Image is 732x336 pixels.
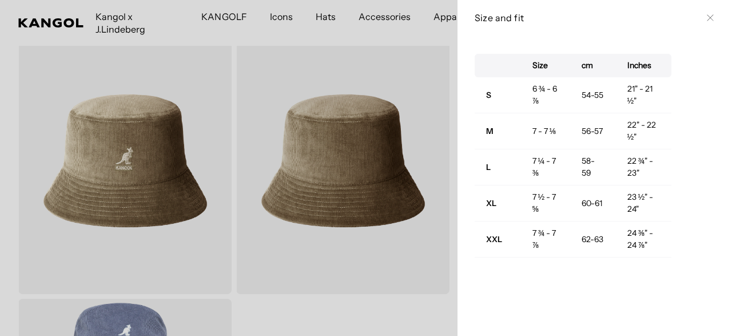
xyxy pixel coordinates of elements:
td: 56-57 [571,113,616,149]
td: 22" - 22 ½" [615,113,671,149]
th: cm [571,54,616,77]
strong: XXL [486,234,502,244]
strong: XL [486,198,496,208]
td: 6 ¾ - 6 ⅞ [521,77,571,113]
th: Inches [615,54,671,77]
td: 22 ¾" - 23" [615,149,671,185]
td: 7 ¼ - 7 ⅜ [521,149,571,185]
td: 7 ½ - 7 ⅝ [521,185,571,222]
td: 21" - 21 ½" [615,77,671,113]
h3: Size and fit [475,11,701,24]
td: 60-61 [571,185,616,222]
td: 7 ¾ - 7 ⅞ [521,222,571,258]
td: 62-63 [571,222,616,258]
th: Size [521,54,571,77]
td: 58-59 [571,149,616,185]
td: 7 - 7 ⅛ [521,113,571,149]
strong: S [486,90,491,100]
strong: M [486,126,494,136]
td: 54-55 [571,77,616,113]
strong: L [486,162,491,172]
td: 23 ½" - 24" [615,185,671,222]
td: 24 ⅜" - 24 ⅞" [615,222,671,258]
